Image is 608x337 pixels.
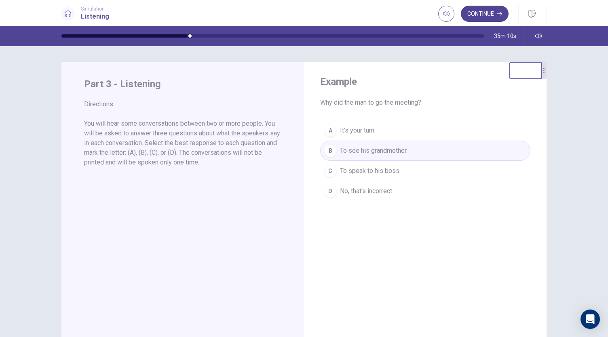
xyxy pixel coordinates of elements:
span: Directions [84,99,281,109]
span: Why did the man to go the meeting? [320,98,530,107]
h1: Listening [81,12,109,21]
h4: Example [320,75,530,88]
span: Simulation [81,6,109,12]
p: You will hear some conversations between two or more people. You will be asked to answer three qu... [84,119,281,167]
div: Open Intercom Messenger [581,310,600,329]
button: Continue [461,6,509,22]
span: 35m 10s [494,33,516,39]
span: Part 3 - Listening [84,78,281,90]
